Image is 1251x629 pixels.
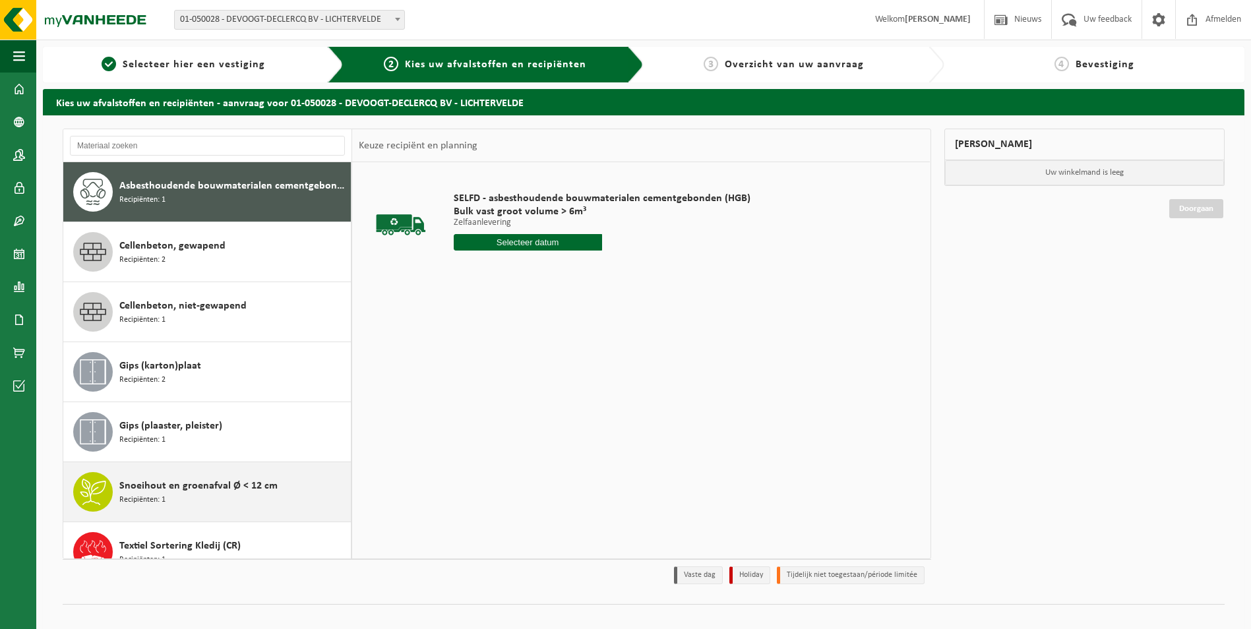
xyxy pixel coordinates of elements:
[1054,57,1069,71] span: 4
[725,59,864,70] span: Overzicht van uw aanvraag
[945,160,1225,185] p: Uw winkelmand is leeg
[119,358,201,374] span: Gips (karton)plaat
[119,194,166,206] span: Recipiënten: 1
[119,254,166,266] span: Recipiënten: 2
[905,15,971,24] strong: [PERSON_NAME]
[43,89,1244,115] h2: Kies uw afvalstoffen en recipiënten - aanvraag voor 01-050028 - DEVOOGT-DECLERCQ BV - LICHTERVELDE
[63,342,351,402] button: Gips (karton)plaat Recipiënten: 2
[119,538,241,554] span: Textiel Sortering Kledij (CR)
[174,10,405,30] span: 01-050028 - DEVOOGT-DECLERCQ BV - LICHTERVELDE
[384,57,398,71] span: 2
[454,205,750,218] span: Bulk vast groot volume > 6m³
[405,59,586,70] span: Kies uw afvalstoffen en recipiënten
[63,282,351,342] button: Cellenbeton, niet-gewapend Recipiënten: 1
[119,478,278,494] span: Snoeihout en groenafval Ø < 12 cm
[102,57,116,71] span: 1
[49,57,317,73] a: 1Selecteer hier een vestiging
[63,522,351,582] button: Textiel Sortering Kledij (CR) Recipiënten: 1
[63,462,351,522] button: Snoeihout en groenafval Ø < 12 cm Recipiënten: 1
[70,136,345,156] input: Materiaal zoeken
[119,314,166,326] span: Recipiënten: 1
[1076,59,1134,70] span: Bevestiging
[63,222,351,282] button: Cellenbeton, gewapend Recipiënten: 2
[119,178,348,194] span: Asbesthoudende bouwmaterialen cementgebonden (hechtgebonden)
[729,566,770,584] li: Holiday
[944,129,1225,160] div: [PERSON_NAME]
[454,192,750,205] span: SELFD - asbesthoudende bouwmaterialen cementgebonden (HGB)
[454,234,602,251] input: Selecteer datum
[119,238,226,254] span: Cellenbeton, gewapend
[123,59,265,70] span: Selecteer hier een vestiging
[63,162,351,222] button: Asbesthoudende bouwmaterialen cementgebonden (hechtgebonden) Recipiënten: 1
[119,418,222,434] span: Gips (plaaster, pleister)
[119,298,247,314] span: Cellenbeton, niet-gewapend
[119,374,166,386] span: Recipiënten: 2
[119,554,166,566] span: Recipiënten: 1
[119,434,166,446] span: Recipiënten: 1
[704,57,718,71] span: 3
[1169,199,1223,218] a: Doorgaan
[352,129,484,162] div: Keuze recipiënt en planning
[777,566,925,584] li: Tijdelijk niet toegestaan/période limitée
[674,566,723,584] li: Vaste dag
[63,402,351,462] button: Gips (plaaster, pleister) Recipiënten: 1
[454,218,750,227] p: Zelfaanlevering
[175,11,404,29] span: 01-050028 - DEVOOGT-DECLERCQ BV - LICHTERVELDE
[119,494,166,506] span: Recipiënten: 1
